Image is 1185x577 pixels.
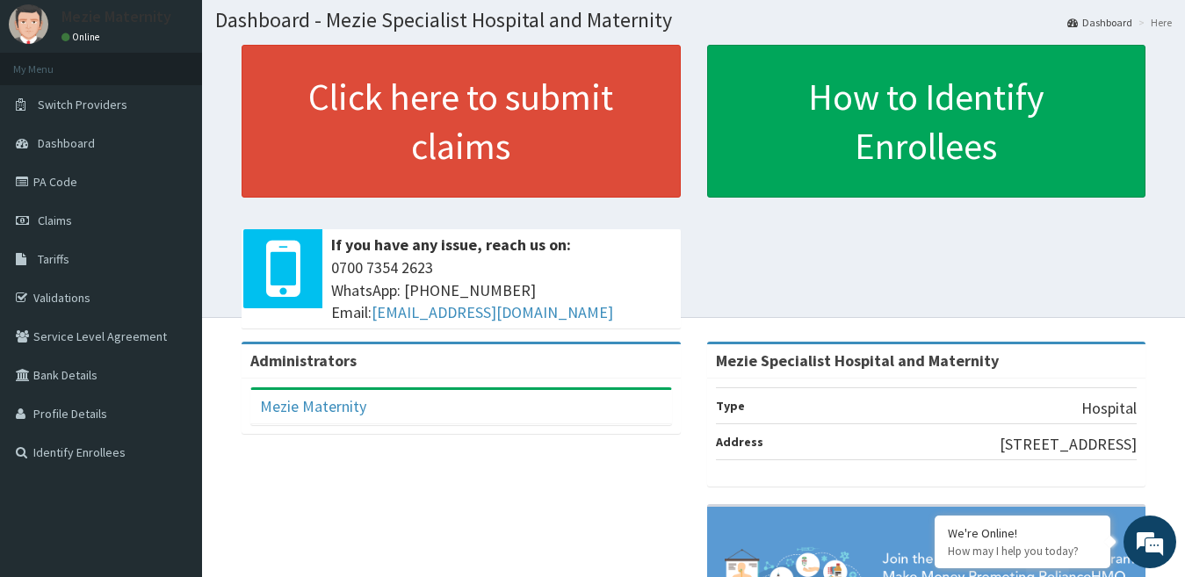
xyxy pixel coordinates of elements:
[38,213,72,228] span: Claims
[331,256,672,324] span: 0700 7354 2623 WhatsApp: [PHONE_NUMBER] Email:
[38,97,127,112] span: Switch Providers
[1067,15,1132,30] a: Dashboard
[716,350,999,371] strong: Mezie Specialist Hospital and Maternity
[38,251,69,267] span: Tariffs
[242,45,681,198] a: Click here to submit claims
[215,9,1172,32] h1: Dashboard - Mezie Specialist Hospital and Maternity
[707,45,1146,198] a: How to Identify Enrollees
[1081,397,1137,420] p: Hospital
[948,525,1097,541] div: We're Online!
[716,398,745,414] b: Type
[372,302,613,322] a: [EMAIL_ADDRESS][DOMAIN_NAME]
[38,135,95,151] span: Dashboard
[61,31,104,43] a: Online
[331,234,571,255] b: If you have any issue, reach us on:
[9,4,48,44] img: User Image
[948,544,1097,559] p: How may I help you today?
[1134,15,1172,30] li: Here
[716,434,763,450] b: Address
[250,350,357,371] b: Administrators
[260,396,366,416] a: Mezie Maternity
[1000,433,1137,456] p: [STREET_ADDRESS]
[61,9,171,25] p: Mezie Maternity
